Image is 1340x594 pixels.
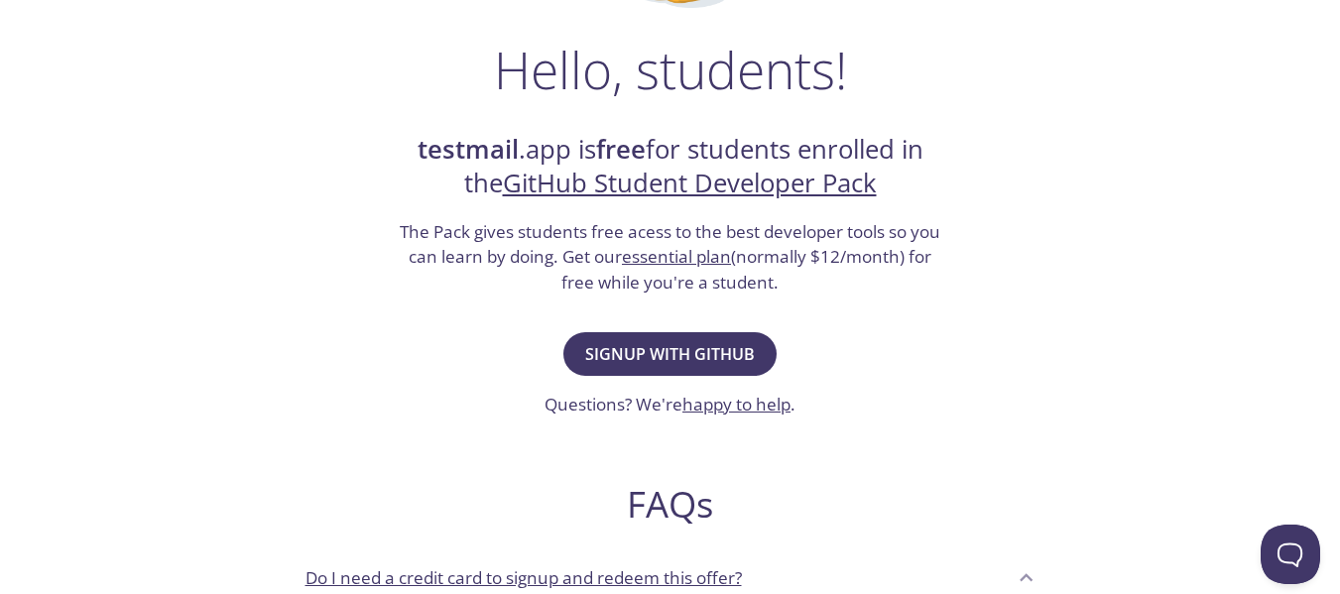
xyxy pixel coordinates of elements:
[494,40,847,99] h1: Hello, students!
[596,132,646,167] strong: free
[585,340,755,368] span: Signup with GitHub
[682,393,791,416] a: happy to help
[418,132,519,167] strong: testmail
[622,245,731,268] a: essential plan
[398,133,943,201] h2: .app is for students enrolled in the
[305,565,742,591] p: Do I need a credit card to signup and redeem this offer?
[563,332,777,376] button: Signup with GitHub
[398,219,943,296] h3: The Pack gives students free acess to the best developer tools so you can learn by doing. Get our...
[545,392,795,417] h3: Questions? We're .
[1261,525,1320,584] iframe: Help Scout Beacon - Open
[503,166,877,200] a: GitHub Student Developer Pack
[290,482,1051,527] h2: FAQs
